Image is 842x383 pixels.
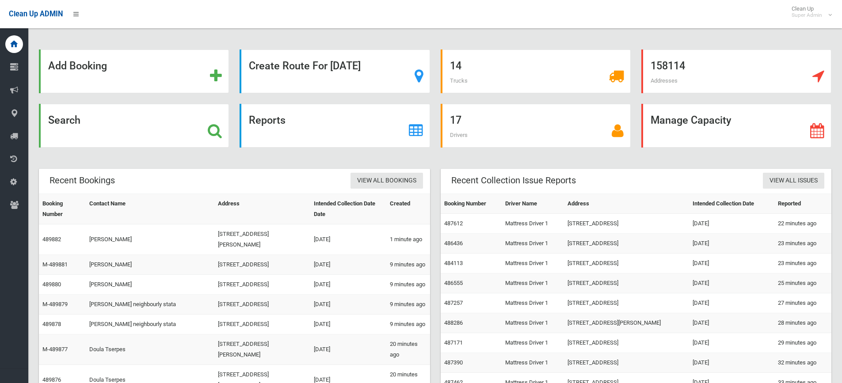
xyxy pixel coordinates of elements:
[774,353,831,373] td: 32 minutes ago
[86,295,214,315] td: [PERSON_NAME] neighbourly stata
[774,194,831,214] th: Reported
[86,255,214,275] td: [PERSON_NAME]
[450,77,468,84] span: Trucks
[86,194,214,224] th: Contact Name
[774,313,831,333] td: 28 minutes ago
[310,315,386,334] td: [DATE]
[86,224,214,255] td: [PERSON_NAME]
[86,275,214,295] td: [PERSON_NAME]
[39,194,86,224] th: Booking Number
[310,255,386,275] td: [DATE]
[42,236,61,243] a: 489882
[386,224,430,255] td: 1 minute ago
[502,293,564,313] td: Mattress Driver 1
[240,104,430,148] a: Reports
[502,333,564,353] td: Mattress Driver 1
[48,114,80,126] strong: Search
[386,295,430,315] td: 9 minutes ago
[386,275,430,295] td: 9 minutes ago
[441,104,631,148] a: 17 Drivers
[86,334,214,365] td: Doula Tserpes
[450,60,461,72] strong: 14
[689,234,774,254] td: [DATE]
[564,313,689,333] td: [STREET_ADDRESS][PERSON_NAME]
[502,254,564,273] td: Mattress Driver 1
[441,172,587,189] header: Recent Collection Issue Reports
[310,275,386,295] td: [DATE]
[792,12,822,19] small: Super Admin
[48,60,107,72] strong: Add Booking
[444,359,463,366] a: 487390
[42,261,68,268] a: M-489881
[386,334,430,365] td: 20 minutes ago
[42,281,61,288] a: 489880
[214,334,310,365] td: [STREET_ADDRESS][PERSON_NAME]
[249,114,286,126] strong: Reports
[502,234,564,254] td: Mattress Driver 1
[351,173,423,189] a: View All Bookings
[689,194,774,214] th: Intended Collection Date
[774,273,831,293] td: 25 minutes ago
[240,49,430,93] a: Create Route For [DATE]
[689,333,774,353] td: [DATE]
[444,300,463,306] a: 487257
[441,49,631,93] a: 14 Trucks
[214,295,310,315] td: [STREET_ADDRESS]
[651,114,731,126] strong: Manage Capacity
[689,313,774,333] td: [DATE]
[310,194,386,224] th: Intended Collection Date Date
[214,194,310,224] th: Address
[444,220,463,227] a: 487612
[310,334,386,365] td: [DATE]
[564,234,689,254] td: [STREET_ADDRESS]
[689,293,774,313] td: [DATE]
[450,114,461,126] strong: 17
[689,254,774,273] td: [DATE]
[444,280,463,286] a: 486555
[564,333,689,353] td: [STREET_ADDRESS]
[39,104,229,148] a: Search
[502,214,564,234] td: Mattress Driver 1
[444,339,463,346] a: 487171
[42,301,68,307] a: M-489879
[214,315,310,334] td: [STREET_ADDRESS]
[42,346,68,353] a: M-489877
[641,49,831,93] a: 158114 Addresses
[502,353,564,373] td: Mattress Driver 1
[651,77,678,84] span: Addresses
[502,313,564,333] td: Mattress Driver 1
[774,234,831,254] td: 23 minutes ago
[310,295,386,315] td: [DATE]
[774,333,831,353] td: 29 minutes ago
[86,315,214,334] td: [PERSON_NAME] neighbourly stata
[444,260,463,266] a: 484113
[9,10,63,18] span: Clean Up ADMIN
[641,104,831,148] a: Manage Capacity
[787,5,831,19] span: Clean Up
[386,315,430,334] td: 9 minutes ago
[689,353,774,373] td: [DATE]
[441,194,502,214] th: Booking Number
[444,240,463,246] a: 486436
[689,214,774,234] td: [DATE]
[651,60,685,72] strong: 158114
[774,293,831,313] td: 27 minutes ago
[564,194,689,214] th: Address
[214,224,310,255] td: [STREET_ADDRESS][PERSON_NAME]
[502,273,564,293] td: Mattress Driver 1
[214,255,310,275] td: [STREET_ADDRESS]
[386,255,430,275] td: 9 minutes ago
[444,319,463,326] a: 488286
[450,132,468,138] span: Drivers
[502,194,564,214] th: Driver Name
[564,214,689,234] td: [STREET_ADDRESS]
[774,254,831,273] td: 23 minutes ago
[763,173,824,189] a: View All Issues
[564,293,689,313] td: [STREET_ADDRESS]
[39,172,126,189] header: Recent Bookings
[774,214,831,234] td: 22 minutes ago
[310,224,386,255] td: [DATE]
[386,194,430,224] th: Created
[564,273,689,293] td: [STREET_ADDRESS]
[39,49,229,93] a: Add Booking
